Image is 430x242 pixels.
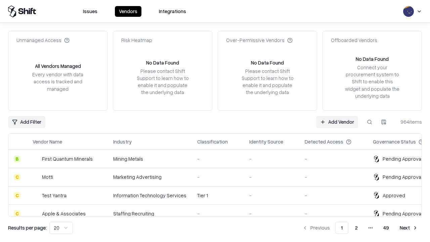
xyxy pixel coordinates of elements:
div: Test Yantra [42,192,67,199]
div: Marketing Advertising [113,173,186,180]
div: Apple & Associates [42,210,86,217]
div: - [249,210,294,217]
img: Apple & Associates [33,210,39,217]
div: Unmanaged Access [16,37,70,44]
div: Connect your procurement system to Shift to enable this widget and populate the underlying data [344,64,400,99]
div: Vendor Name [33,138,62,145]
img: First Quantum Minerals [33,156,39,162]
div: Please contact Shift Support to learn how to enable it and populate the underlying data [240,68,295,96]
div: - [249,192,294,199]
div: No Data Found [251,59,284,66]
div: - [305,155,362,162]
div: Classification [197,138,228,145]
div: Identity Source [249,138,283,145]
div: - [305,173,362,180]
button: Issues [79,6,101,17]
div: Tier 1 [197,192,239,199]
div: C [14,210,20,217]
img: Motti [33,174,39,180]
p: Results per page: [8,224,47,231]
a: Add Vendor [316,116,358,128]
div: - [305,210,362,217]
div: Staffing Recruiting [113,210,186,217]
div: Every vendor with data access is tracked and managed [30,71,86,92]
div: - [305,192,362,199]
div: C [14,192,20,199]
div: Pending Approval [383,155,422,162]
div: - [197,210,239,217]
div: Pending Approval [383,210,422,217]
div: C [14,174,20,180]
button: Vendors [115,6,141,17]
button: Add Filter [8,116,45,128]
div: No Data Found [146,59,179,66]
div: Please contact Shift Support to learn how to enable it and populate the underlying data [135,68,190,96]
nav: pagination [298,222,422,234]
button: 2 [350,222,363,234]
div: 964 items [395,118,422,125]
div: - [249,173,294,180]
div: Offboarded Vendors [331,37,377,44]
div: Information Technology Services [113,192,186,199]
div: Governance Status [373,138,416,145]
div: - [249,155,294,162]
div: Motti [42,173,53,180]
div: Risk Heatmap [121,37,152,44]
div: Industry [113,138,132,145]
div: Pending Approval [383,173,422,180]
div: First Quantum Minerals [42,155,93,162]
button: 1 [335,222,348,234]
div: No Data Found [356,55,389,63]
div: - [197,155,239,162]
div: - [197,173,239,180]
button: Next [396,222,422,234]
div: Detected Access [305,138,343,145]
div: All Vendors Managed [35,63,81,70]
img: Test Yantra [33,192,39,199]
button: Integrations [155,6,190,17]
div: Approved [383,192,405,199]
div: Mining Metals [113,155,186,162]
div: B [14,156,20,162]
button: 49 [378,222,394,234]
div: Over-Permissive Vendors [226,37,293,44]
